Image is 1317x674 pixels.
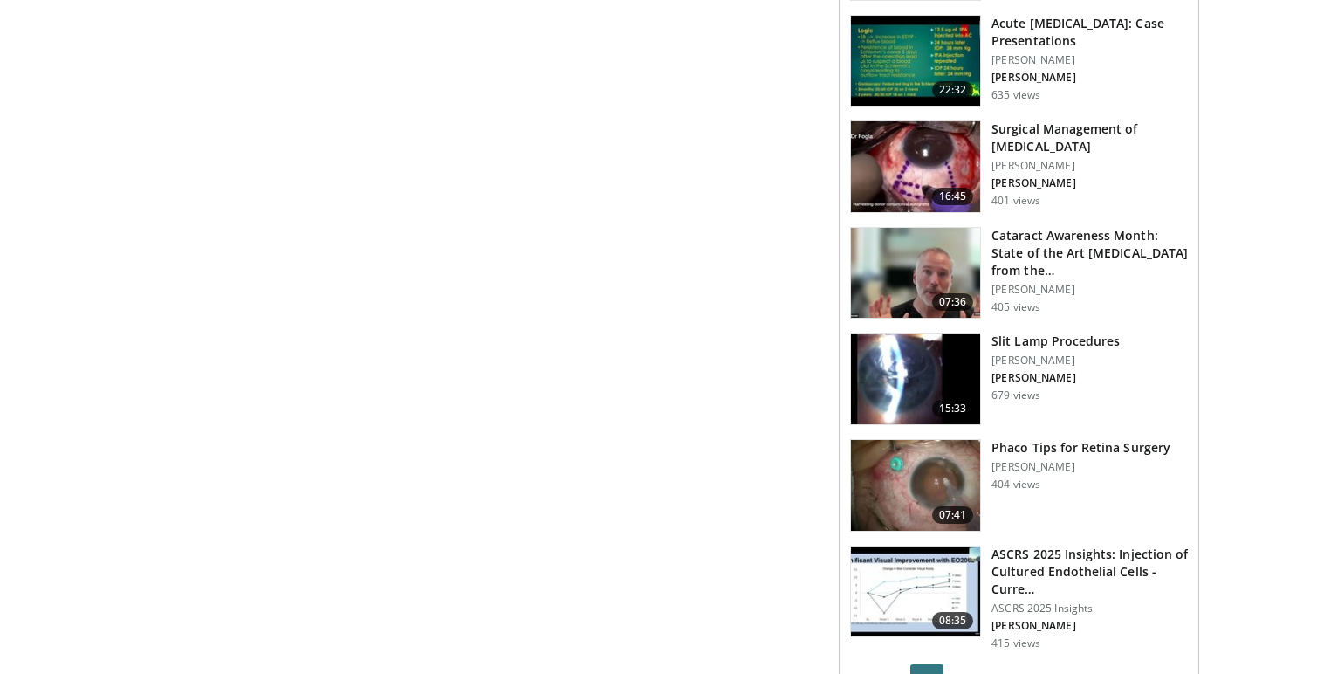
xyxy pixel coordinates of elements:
[932,506,974,524] span: 07:41
[850,227,1188,320] a: 07:36 Cataract Awareness Month: State of the Art [MEDICAL_DATA] from the… [PERSON_NAME] 405 views
[991,300,1040,314] p: 405 views
[851,334,980,424] img: ecee51c7-1458-4daf-8086-b3402849242a.150x105_q85_crop-smart_upscale.jpg
[991,619,1188,633] p: [PERSON_NAME]
[991,283,1188,297] p: [PERSON_NAME]
[991,354,1120,368] p: [PERSON_NAME]
[991,159,1188,173] p: [PERSON_NAME]
[991,478,1040,492] p: 404 views
[991,53,1188,67] p: [PERSON_NAME]
[851,16,980,107] img: 70667664-86a4-45d1-8ebc-87674d5d23cb.150x105_q85_crop-smart_upscale.jpg
[851,440,980,531] img: 2b0bc81e-4ab6-4ab1-8b29-1f6153f15110.150x105_q85_crop-smart_upscale.jpg
[991,120,1188,155] h3: Surgical Management of [MEDICAL_DATA]
[991,439,1170,457] h3: Phaco Tips for Retina Surgery
[932,612,974,629] span: 08:35
[850,333,1188,425] a: 15:33 Slit Lamp Procedures [PERSON_NAME] [PERSON_NAME] 679 views
[991,194,1040,208] p: 401 views
[991,389,1040,402] p: 679 views
[991,71,1188,85] p: [PERSON_NAME]
[932,81,974,99] span: 22:32
[932,400,974,417] span: 15:33
[850,546,1188,650] a: 08:35 ASCRS 2025 Insights: Injection of Cultured Endothelial Cells - Curre… ASCRS 2025 Insights [...
[851,228,980,319] img: fedd9da1-2a85-488b-9284-fc4ec05b8133.150x105_q85_crop-smart_upscale.jpg
[932,293,974,311] span: 07:36
[851,547,980,637] img: 6d52f384-0ebd-4d88-9c91-03f002d9199b.150x105_q85_crop-smart_upscale.jpg
[991,460,1170,474] p: [PERSON_NAME]
[991,636,1040,650] p: 415 views
[991,602,1188,616] p: ASCRS 2025 Insights
[991,15,1188,50] h3: Acute [MEDICAL_DATA]: Case Presentations
[850,439,1188,532] a: 07:41 Phaco Tips for Retina Surgery [PERSON_NAME] 404 views
[991,546,1188,598] h3: ASCRS 2025 Insights: Injection of Cultured Endothelial Cells - Curre…
[991,176,1188,190] p: [PERSON_NAME]
[991,88,1040,102] p: 635 views
[932,188,974,205] span: 16:45
[850,15,1188,107] a: 22:32 Acute [MEDICAL_DATA]: Case Presentations [PERSON_NAME] [PERSON_NAME] 635 views
[991,333,1120,350] h3: Slit Lamp Procedures
[991,371,1120,385] p: [PERSON_NAME]
[850,120,1188,213] a: 16:45 Surgical Management of [MEDICAL_DATA] [PERSON_NAME] [PERSON_NAME] 401 views
[851,121,980,212] img: 7b07ef4f-7000-4ba4-89ad-39d958bbfcae.150x105_q85_crop-smart_upscale.jpg
[991,227,1188,279] h3: Cataract Awareness Month: State of the Art [MEDICAL_DATA] from the…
